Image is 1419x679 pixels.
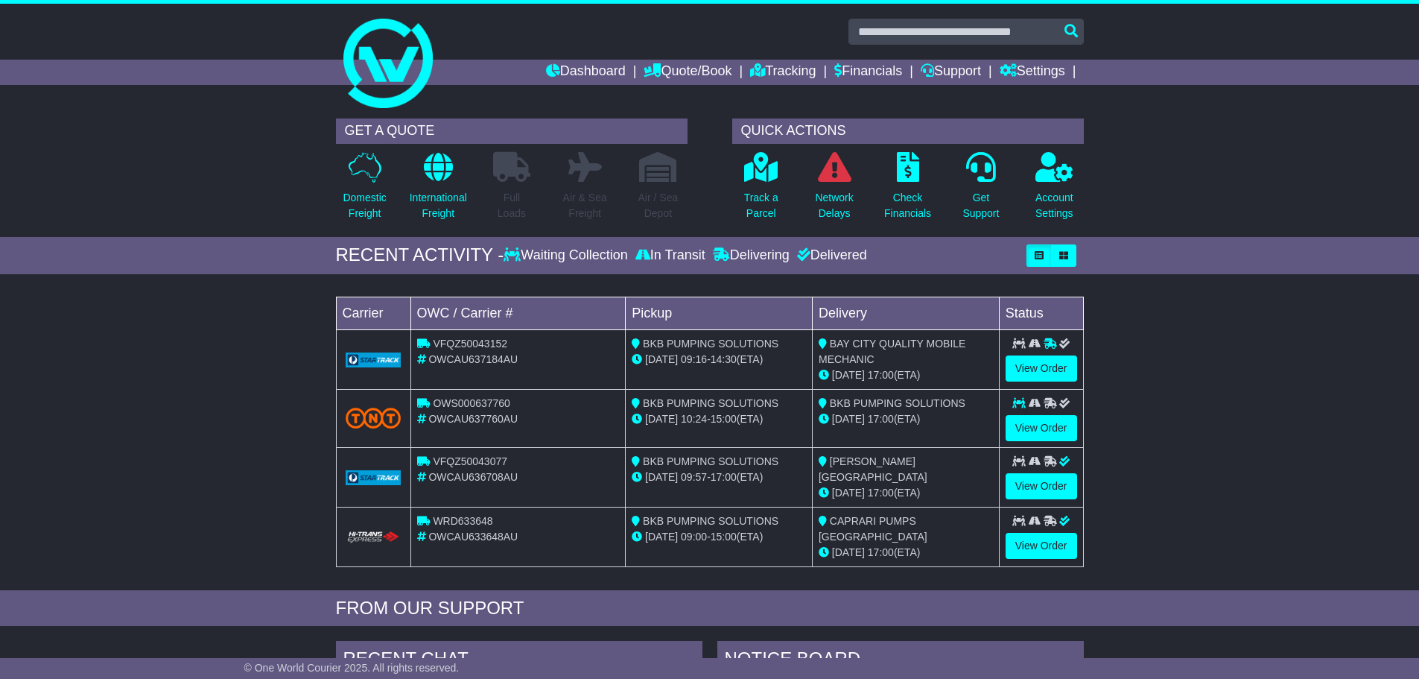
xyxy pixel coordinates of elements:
[868,413,894,425] span: 17:00
[428,471,518,483] span: OWCAU636708AU
[962,151,1000,230] a: GetSupport
[410,297,626,329] td: OWC / Carrier #
[504,247,631,264] div: Waiting Collection
[814,151,854,230] a: NetworkDelays
[1035,151,1074,230] a: AccountSettings
[921,60,981,85] a: Support
[632,247,709,264] div: In Transit
[428,531,518,543] span: OWCAU633648AU
[643,515,778,527] span: BKB PUMPING SOLUTIONS
[793,247,867,264] div: Delivered
[819,411,993,427] div: (ETA)
[546,60,626,85] a: Dashboard
[632,352,806,367] div: - (ETA)
[346,353,401,367] img: GetCarrierServiceLogo
[346,408,401,428] img: TNT_Domestic.png
[433,397,510,409] span: OWS000637760
[563,190,607,221] p: Air & Sea Freight
[632,411,806,427] div: - (ETA)
[819,455,927,483] span: [PERSON_NAME] [GEOGRAPHIC_DATA]
[643,455,778,467] span: BKB PUMPING SOLUTIONS
[744,190,778,221] p: Track a Parcel
[819,545,993,560] div: (ETA)
[884,190,931,221] p: Check Financials
[409,151,468,230] a: InternationalFreight
[819,515,927,543] span: CAPRARI PUMPS [GEOGRAPHIC_DATA]
[1000,60,1065,85] a: Settings
[346,531,401,545] img: HiTrans.png
[711,353,737,365] span: 14:30
[868,546,894,558] span: 17:00
[433,338,507,350] span: VFQZ50043152
[433,455,507,467] span: VFQZ50043077
[336,598,1084,619] div: FROM OUR SUPPORT
[632,470,806,485] div: - (ETA)
[644,60,731,85] a: Quote/Book
[643,397,778,409] span: BKB PUMPING SOLUTIONS
[832,487,865,499] span: [DATE]
[999,297,1083,329] td: Status
[883,151,932,230] a: CheckFinancials
[346,470,401,485] img: GetCarrierServiceLogo
[743,151,779,230] a: Track aParcel
[832,413,865,425] span: [DATE]
[645,531,678,543] span: [DATE]
[681,471,707,483] span: 09:57
[832,369,865,381] span: [DATE]
[962,190,999,221] p: Get Support
[819,367,993,383] div: (ETA)
[1006,473,1077,499] a: View Order
[732,119,1084,144] div: QUICK ACTIONS
[1006,533,1077,559] a: View Order
[1006,415,1077,441] a: View Order
[1035,190,1073,221] p: Account Settings
[681,353,707,365] span: 09:16
[645,413,678,425] span: [DATE]
[645,353,678,365] span: [DATE]
[638,190,679,221] p: Air / Sea Depot
[643,338,778,350] span: BKB PUMPING SOLUTIONS
[244,662,460,674] span: © One World Courier 2025. All rights reserved.
[812,297,999,329] td: Delivery
[681,531,707,543] span: 09:00
[336,119,688,144] div: GET A QUOTE
[711,531,737,543] span: 15:00
[433,515,492,527] span: WRD633648
[750,60,816,85] a: Tracking
[868,487,894,499] span: 17:00
[493,190,530,221] p: Full Loads
[834,60,902,85] a: Financials
[342,151,387,230] a: DomesticFreight
[709,247,793,264] div: Delivering
[428,353,518,365] span: OWCAU637184AU
[868,369,894,381] span: 17:00
[819,338,965,365] span: BAY CITY QUALITY MOBILE MECHANIC
[645,471,678,483] span: [DATE]
[832,546,865,558] span: [DATE]
[336,297,410,329] td: Carrier
[632,529,806,545] div: - (ETA)
[819,485,993,501] div: (ETA)
[343,190,386,221] p: Domestic Freight
[681,413,707,425] span: 10:24
[428,413,518,425] span: OWCAU637760AU
[815,190,853,221] p: Network Delays
[626,297,813,329] td: Pickup
[410,190,467,221] p: International Freight
[711,471,737,483] span: 17:00
[336,244,504,266] div: RECENT ACTIVITY -
[830,397,965,409] span: BKB PUMPING SOLUTIONS
[1006,356,1077,382] a: View Order
[711,413,737,425] span: 15:00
